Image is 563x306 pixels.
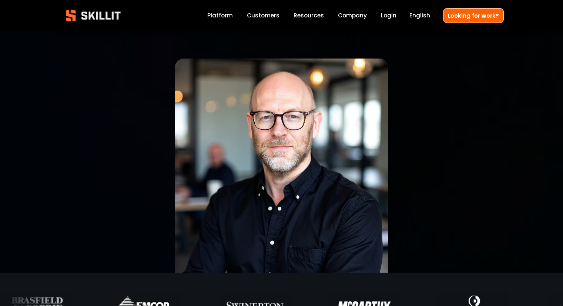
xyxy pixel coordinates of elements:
span: English [409,11,430,20]
div: language picker [409,11,430,21]
a: Platform [207,11,233,21]
a: folder dropdown [294,11,324,21]
a: Login [381,11,396,21]
a: Company [338,11,367,21]
a: Looking for work? [443,8,504,23]
span: Resources [294,11,324,20]
img: Skillit [60,4,127,27]
a: Customers [247,11,279,21]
